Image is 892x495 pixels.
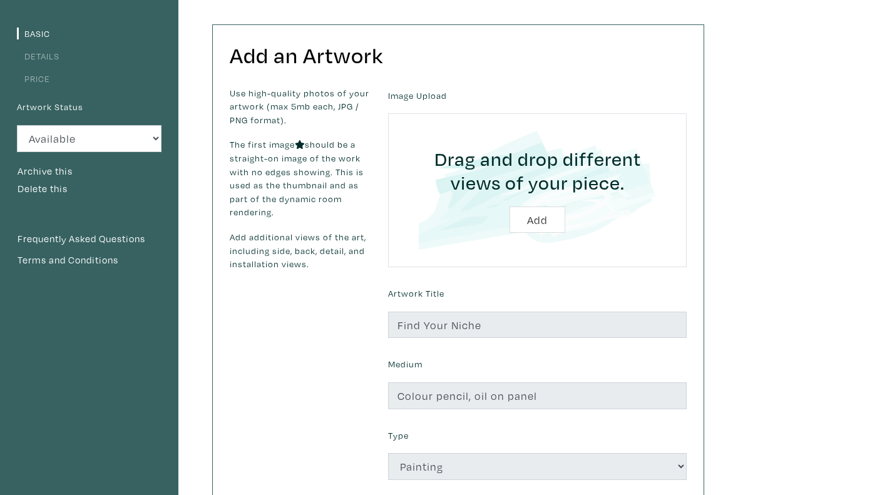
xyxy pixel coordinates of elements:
a: Price [17,73,50,84]
p: Use high-quality photos of your artwork (max 5mb each, JPG / PNG format). [230,86,369,127]
p: Add additional views of the art, including side, back, detail, and installation views. [230,230,369,271]
h2: Add an Artwork [230,42,687,69]
label: Artwork Status [17,100,83,114]
label: Type [388,429,409,442]
input: Ex. Acrylic on canvas, giclee on photo paper [388,382,687,409]
p: The first image should be a straight-on image of the work with no edges showing. This is used as ... [230,138,369,219]
button: Delete this [17,181,68,197]
label: Artwork Title [388,287,444,300]
a: Basic [17,28,50,39]
label: Medium [388,357,423,371]
a: Details [17,50,59,62]
a: Terms and Conditions [17,252,161,268]
button: Archive this [17,163,73,180]
a: Frequently Asked Questions [17,231,161,247]
label: Image Upload [388,89,447,103]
